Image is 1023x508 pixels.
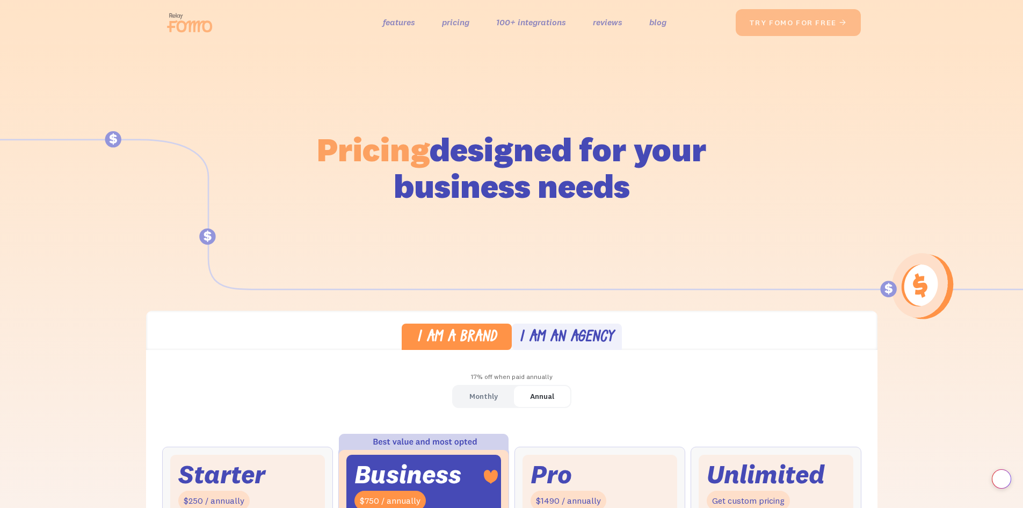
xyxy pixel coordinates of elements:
[839,18,847,27] span: 
[469,389,498,404] div: Monthly
[442,15,469,30] a: pricing
[519,330,614,346] div: I am an agency
[530,389,554,404] div: Annual
[316,131,707,204] h1: designed for your business needs
[496,15,566,30] a: 100+ integrations
[317,128,430,170] span: Pricing
[178,463,265,486] div: Starter
[417,330,497,346] div: I am a brand
[146,369,877,385] div: 17% off when paid annually
[649,15,666,30] a: blog
[531,463,572,486] div: Pro
[354,463,461,486] div: Business
[707,463,825,486] div: Unlimited
[736,9,861,36] a: try fomo for free
[383,15,415,30] a: features
[593,15,622,30] a: reviews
